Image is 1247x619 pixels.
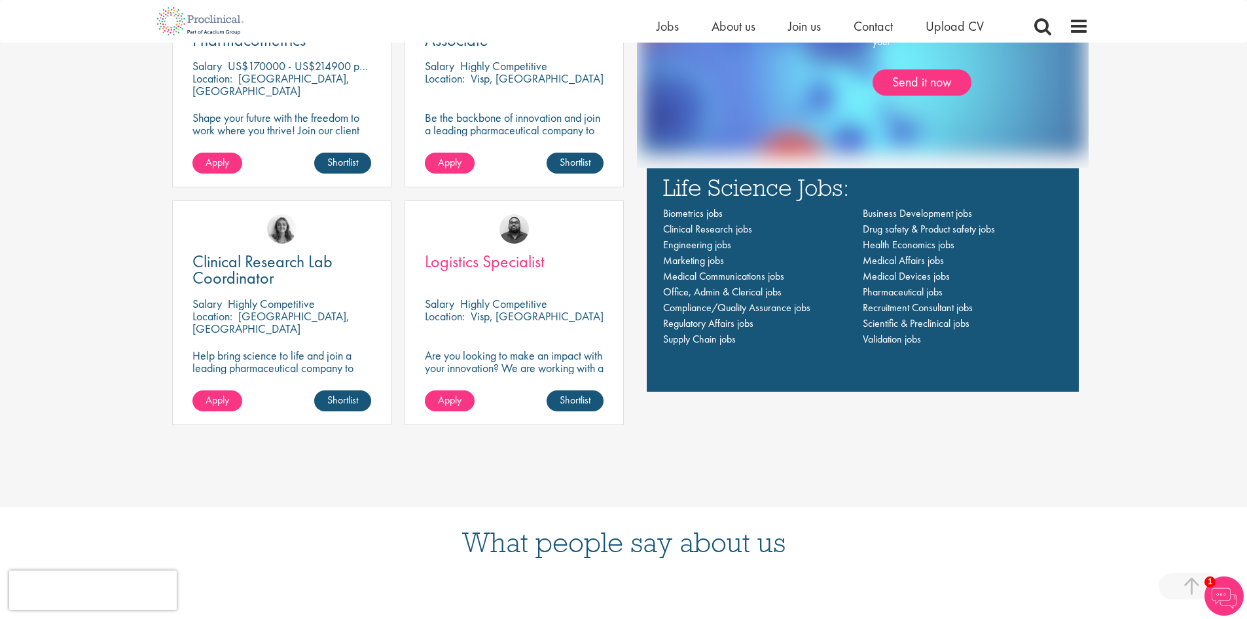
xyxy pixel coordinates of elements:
[192,349,371,411] p: Help bring science to life and join a leading pharmaceutical company to play a key role in delive...
[863,285,943,299] a: Pharmaceutical jobs
[192,58,222,73] span: Salary
[926,18,984,35] a: Upload CV
[9,571,177,610] iframe: reCAPTCHA
[663,206,1062,347] nav: Main navigation
[663,316,753,330] a: Regulatory Affairs jobs
[425,58,454,73] span: Salary
[788,18,821,35] a: Join us
[192,153,242,174] a: Apply
[471,71,604,86] p: Visp, [GEOGRAPHIC_DATA]
[663,253,724,267] a: Marketing jobs
[192,111,371,161] p: Shape your future with the freedom to work where you thrive! Join our client with this Director p...
[192,390,242,411] a: Apply
[192,309,350,336] p: [GEOGRAPHIC_DATA], [GEOGRAPHIC_DATA]
[1204,576,1244,616] img: Chatbot
[712,18,755,35] a: About us
[663,175,1062,199] h3: Life Science Jobs:
[499,214,529,244] img: Ashley Bennett
[192,309,232,324] span: Location:
[1204,576,1216,588] span: 1
[228,58,401,73] p: US$170000 - US$214900 per annum
[663,222,752,236] a: Clinical Research jobs
[460,296,547,311] p: Highly Competitive
[192,71,232,86] span: Location:
[663,238,731,252] a: Engineering jobs
[663,269,784,283] a: Medical Communications jobs
[863,301,973,314] a: Recruitment Consultant jobs
[663,206,723,220] a: Biometrics jobs
[863,238,954,252] a: Health Economics jobs
[192,296,222,311] span: Salary
[425,296,454,311] span: Salary
[863,332,921,346] a: Validation jobs
[206,155,229,169] span: Apply
[425,253,604,270] a: Logistics Specialist
[314,390,371,411] a: Shortlist
[863,206,972,220] a: Business Development jobs
[206,393,229,407] span: Apply
[471,309,604,324] p: Visp, [GEOGRAPHIC_DATA]
[425,71,465,86] span: Location:
[192,250,333,289] span: Clinical Research Lab Coordinator
[425,390,475,411] a: Apply
[863,253,944,267] a: Medical Affairs jobs
[863,269,950,283] a: Medical Devices jobs
[873,69,971,96] a: Send it now
[425,349,604,411] p: Are you looking to make an impact with your innovation? We are working with a well-established ph...
[438,393,461,407] span: Apply
[314,153,371,174] a: Shortlist
[425,111,604,161] p: Be the backbone of innovation and join a leading pharmaceutical company to help keep life-changin...
[854,18,893,35] a: Contact
[663,285,782,299] a: Office, Admin & Clerical jobs
[438,155,461,169] span: Apply
[425,250,545,272] span: Logistics Specialist
[547,390,604,411] a: Shortlist
[267,214,297,244] img: Jackie Cerchio
[657,18,679,35] a: Jobs
[425,153,475,174] a: Apply
[863,222,995,236] a: Drug safety & Product safety jobs
[192,16,371,48] a: Director of Pharmacometrics
[663,332,736,346] a: Supply Chain jobs
[873,20,1056,96] div: Simply upload your CV and let us find jobs for you!
[863,316,969,330] a: Scientific & Preclinical jobs
[192,253,371,286] a: Clinical Research Lab Coordinator
[192,71,350,98] p: [GEOGRAPHIC_DATA], [GEOGRAPHIC_DATA]
[425,16,604,48] a: Technical Support Associate
[547,153,604,174] a: Shortlist
[425,309,465,324] span: Location:
[663,301,810,314] a: Compliance/Quality Assurance jobs
[228,296,315,311] p: Highly Competitive
[460,58,547,73] p: Highly Competitive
